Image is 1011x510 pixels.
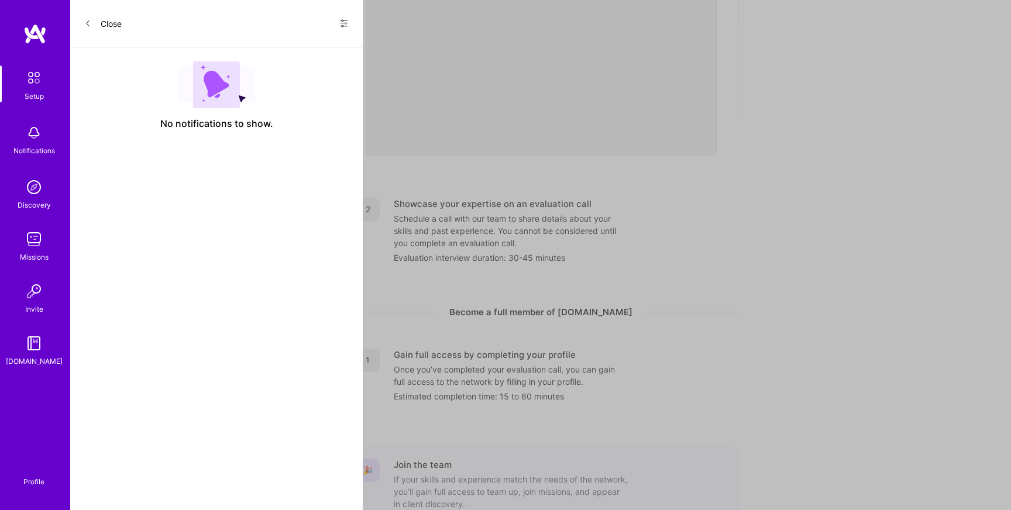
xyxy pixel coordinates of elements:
[160,118,273,130] span: No notifications to show.
[84,14,122,33] button: Close
[20,251,49,263] div: Missions
[19,463,49,487] a: Profile
[22,66,46,90] img: setup
[25,90,44,102] div: Setup
[178,61,255,108] img: empty
[6,355,63,367] div: [DOMAIN_NAME]
[23,475,44,487] div: Profile
[22,121,46,144] img: bell
[18,199,51,211] div: Discovery
[13,144,55,157] div: Notifications
[22,332,46,355] img: guide book
[25,303,43,315] div: Invite
[23,23,47,44] img: logo
[22,228,46,251] img: teamwork
[22,175,46,199] img: discovery
[22,280,46,303] img: Invite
